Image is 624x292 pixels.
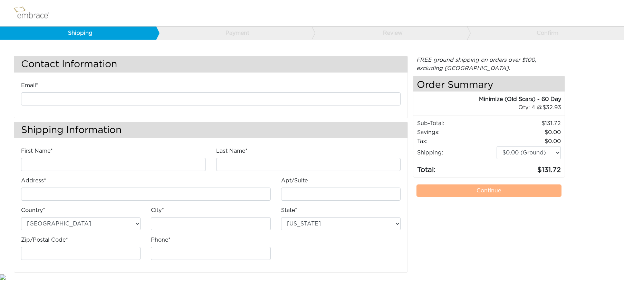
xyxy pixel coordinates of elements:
a: Continue [416,184,561,197]
td: Shipping: [417,146,496,160]
label: Address* [21,177,46,185]
td: 0.00 [496,128,561,137]
a: Confirm [467,27,623,40]
td: 131.72 [496,119,561,128]
span: 32.93 [543,105,561,110]
div: 4 @ [422,103,561,112]
label: First Name* [21,147,53,155]
td: Savings : [417,128,496,137]
label: State* [281,206,297,214]
td: 131.72 [496,160,561,175]
a: Review [311,27,468,40]
label: Country* [21,206,45,214]
a: Payment [156,27,312,40]
div: FREE ground shipping on orders over $100, excluding [GEOGRAPHIC_DATA]. [413,56,565,72]
td: Sub-Total: [417,119,496,128]
h3: Shipping Information [14,122,407,138]
h3: Contact Information [14,56,407,72]
label: Last Name* [216,147,248,155]
label: Phone* [151,236,171,244]
td: Total: [417,160,496,175]
label: City* [151,206,164,214]
img: logo.png [12,4,57,22]
td: Tax: [417,137,496,146]
label: Zip/Postal Code* [21,236,68,244]
h4: Order Summary [413,76,564,92]
label: Apt/Suite [281,177,308,185]
label: Email* [21,81,38,90]
div: Minimize (Old Scars) - 60 Day [413,95,561,103]
td: 0.00 [496,137,561,146]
